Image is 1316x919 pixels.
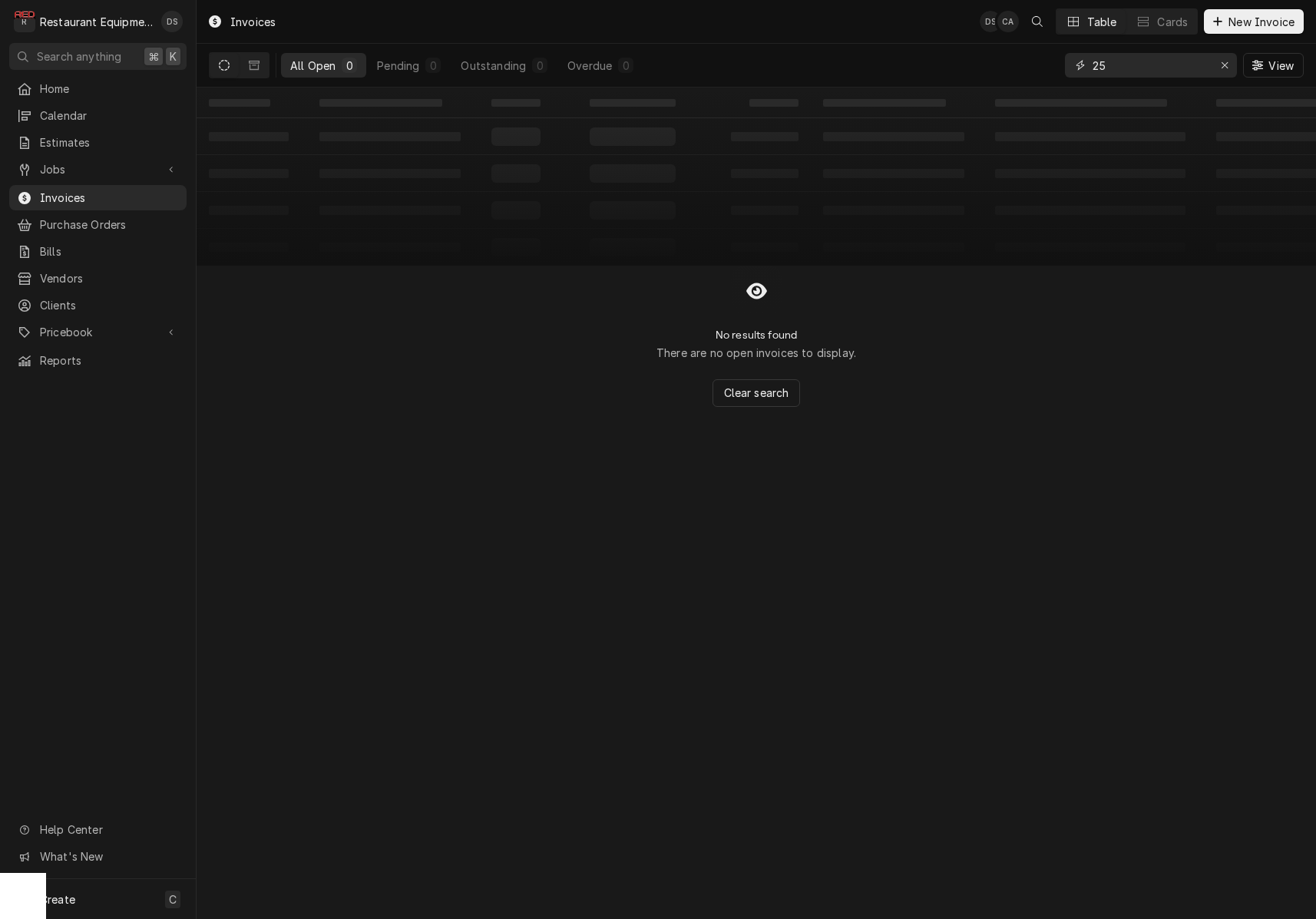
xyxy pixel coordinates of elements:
[14,11,35,32] div: Restaurant Equipment Diagnostics's Avatar
[1243,53,1304,78] button: View
[169,891,177,907] span: C
[40,190,179,206] span: Invoices
[9,348,187,373] a: Reports
[1265,58,1297,74] span: View
[590,99,676,107] span: ‌
[567,58,612,74] div: Overdue
[209,99,270,107] span: ‌
[721,385,792,401] span: Clear search
[319,99,442,107] span: ‌
[980,11,1001,32] div: Derek Stewart's Avatar
[170,48,177,64] span: K
[749,99,799,107] span: ‌
[9,319,187,345] a: Go to Pricebook
[40,270,179,286] span: Vendors
[37,48,121,64] span: Search anything
[9,157,187,182] a: Go to Jobs
[14,11,35,32] div: R
[9,103,187,128] a: Calendar
[161,11,183,32] div: Derek Stewart's Avatar
[40,14,153,30] div: Restaurant Equipment Diagnostics
[40,134,179,150] span: Estimates
[9,185,187,210] a: Invoices
[40,352,179,369] span: Reports
[148,48,159,64] span: ⌘
[823,99,946,107] span: ‌
[40,107,179,124] span: Calendar
[9,293,187,318] a: Clients
[40,243,179,260] span: Bills
[1025,9,1050,34] button: Open search
[40,821,177,838] span: Help Center
[40,161,156,177] span: Jobs
[713,379,801,407] button: Clear search
[9,817,187,842] a: Go to Help Center
[997,11,1019,32] div: CA
[1157,14,1188,30] div: Cards
[1093,53,1208,78] input: Keyword search
[1212,53,1237,78] button: Erase input
[290,58,336,74] div: All Open
[621,58,630,74] div: 0
[997,11,1019,32] div: Chrissy Adams's Avatar
[40,81,179,97] span: Home
[9,212,187,237] a: Purchase Orders
[40,324,156,340] span: Pricebook
[716,329,798,342] h2: No results found
[40,217,179,233] span: Purchase Orders
[377,58,419,74] div: Pending
[1204,9,1304,34] button: New Invoice
[491,99,541,107] span: ‌
[9,266,187,291] a: Vendors
[9,130,187,155] a: Estimates
[1225,14,1298,30] span: New Invoice
[980,11,1001,32] div: DS
[9,844,187,869] a: Go to What's New
[9,43,187,70] button: Search anything⌘K
[461,58,526,74] div: Outstanding
[1087,14,1117,30] div: Table
[995,99,1167,107] span: ‌
[9,76,187,101] a: Home
[656,345,856,361] p: There are no open invoices to display.
[197,88,1316,266] table: All Open Invoices List Loading
[40,297,179,313] span: Clients
[40,848,177,864] span: What's New
[9,239,187,264] a: Bills
[345,58,354,74] div: 0
[161,11,183,32] div: DS
[535,58,544,74] div: 0
[40,893,75,906] span: Create
[428,58,438,74] div: 0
